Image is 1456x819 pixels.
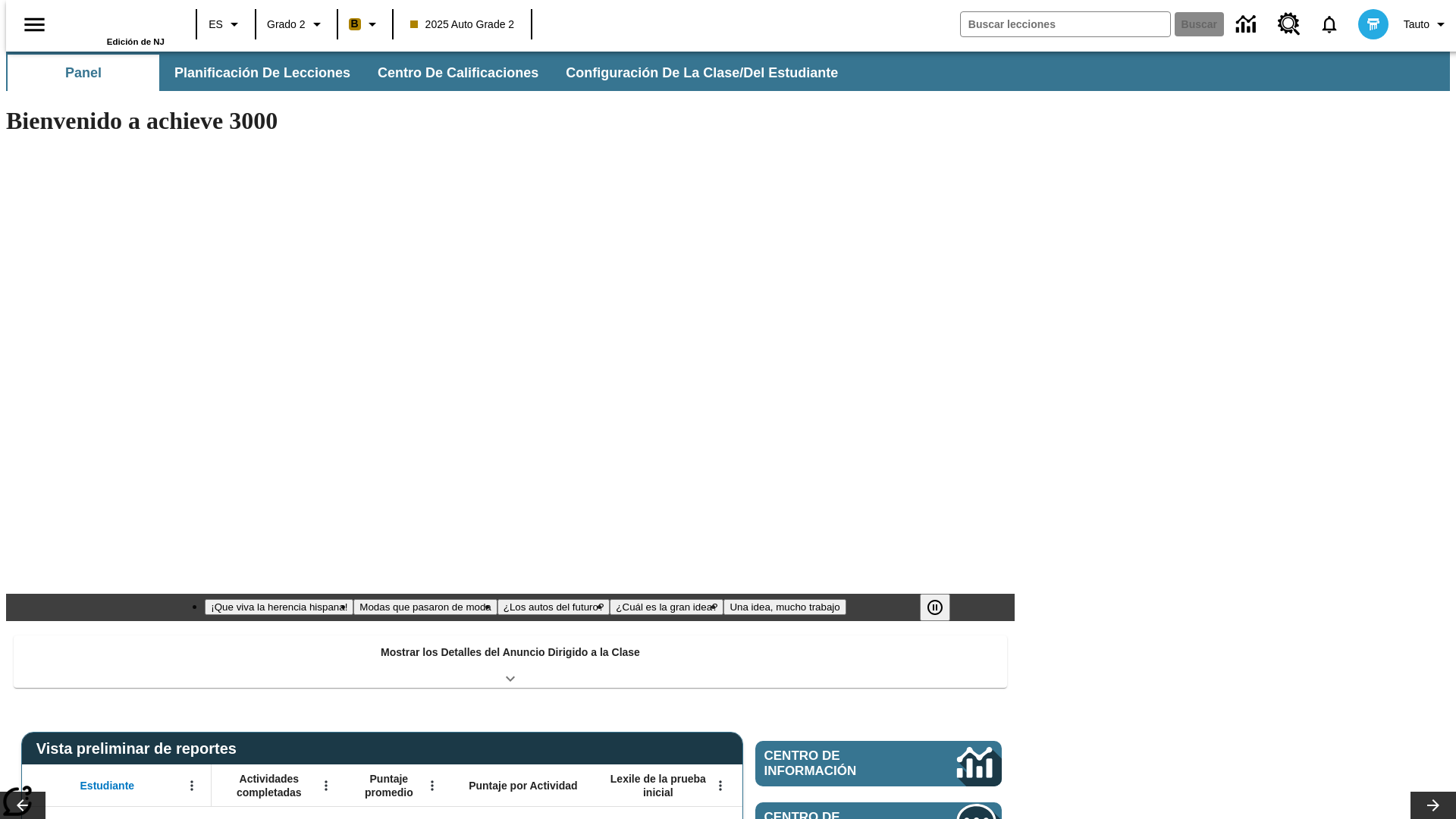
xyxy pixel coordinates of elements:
[36,740,244,758] span: Vista preliminar de reportes
[1358,9,1389,39] img: avatar image
[180,774,203,797] button: Abrir menú
[6,107,1015,135] h1: Bienvenido a achieve 3000
[174,64,350,82] span: Planificación de lecciones
[1310,5,1349,44] a: Notificaciones
[1398,11,1456,38] button: Perfil/Configuración
[353,772,425,799] span: Puntaje promedio
[366,55,551,91] button: Centro de calificaciones
[1410,792,1456,819] button: Carrusel de lecciones, seguir
[920,594,950,621] button: Pausar
[261,11,332,38] button: Grado: Grado 2, Elige un grado
[315,774,337,797] button: Abrir menú
[14,635,1007,688] div: Mostrar los Detalles del Anuncio Dirigido a la Clase
[6,55,852,91] div: Subbarra de navegación
[66,5,165,46] div: Portada
[920,594,965,621] div: Pausar
[497,599,610,615] button: Diapositiva 3 ¿Los autos del futuro?
[8,55,159,91] button: Panel
[219,772,319,799] span: Actividades completadas
[6,52,1450,91] div: Subbarra de navegación
[343,11,388,38] button: Boost El color de la clase es anaranjado claro. Cambiar el color de la clase.
[723,599,846,615] button: Diapositiva 5 Una idea, mucho trabajo
[267,17,306,33] span: Grado 2
[1404,17,1429,33] span: Tauto
[410,17,515,33] span: 2025 Auto Grade 2
[209,17,223,33] span: ES
[566,64,838,82] span: Configuración de la clase/del estudiante
[65,64,102,82] span: Panel
[107,37,165,46] span: Edición de NJ
[469,779,577,792] span: Puntaje por Actividad
[554,55,850,91] button: Configuración de la clase/del estudiante
[961,12,1170,36] input: Buscar campo
[764,748,906,779] span: Centro de información
[1227,4,1269,45] a: Centro de información
[603,772,714,799] span: Lexile de la prueba inicial
[12,2,57,47] button: Abrir el menú lateral
[162,55,362,91] button: Planificación de lecciones
[610,599,723,615] button: Diapositiva 4 ¿Cuál es la gran idea?
[80,779,135,792] span: Estudiante
[205,599,353,615] button: Diapositiva 1 ¡Que viva la herencia hispana!
[1349,5,1398,44] button: Escoja un nuevo avatar
[755,741,1002,786] a: Centro de información
[378,64,538,82] span: Centro de calificaciones
[351,14,359,33] span: B
[709,774,732,797] button: Abrir menú
[1269,4,1310,45] a: Centro de recursos, Se abrirá en una pestaña nueva.
[202,11,250,38] button: Lenguaje: ES, Selecciona un idioma
[66,7,165,37] a: Portada
[421,774,444,797] button: Abrir menú
[353,599,497,615] button: Diapositiva 2 Modas que pasaron de moda
[381,645,640,661] p: Mostrar los Detalles del Anuncio Dirigido a la Clase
